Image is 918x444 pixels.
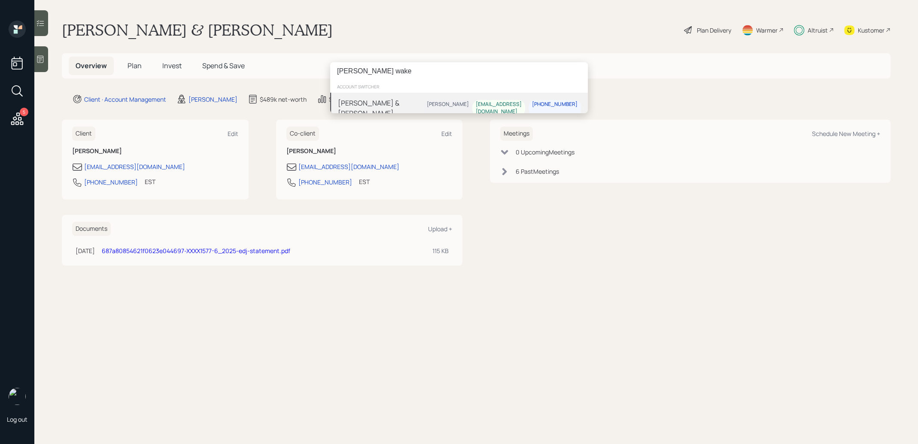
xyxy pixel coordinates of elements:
div: [PERSON_NAME] & [PERSON_NAME] [338,98,423,118]
input: Type a command or search… [330,62,588,80]
div: [PERSON_NAME] [427,101,469,108]
div: account switcher [330,80,588,93]
div: [PHONE_NUMBER] [532,101,578,108]
div: [EMAIL_ADDRESS][DOMAIN_NAME] [476,101,522,115]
